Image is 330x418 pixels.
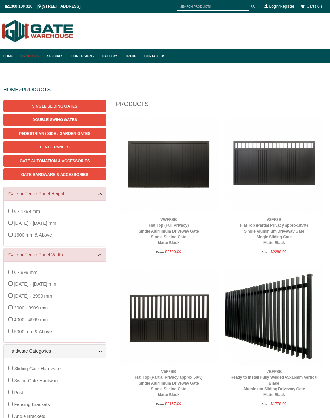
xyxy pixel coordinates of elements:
span: Pedestrian / Side / Garden Gates [19,131,90,136]
a: Home [3,49,18,63]
div: > [3,80,327,100]
span: Swing Gate Hardware [14,378,59,383]
a: HOME [3,87,19,92]
span: 5000 mm & Above [14,329,52,334]
span: From [156,250,164,254]
a: Contact Us [141,49,165,63]
a: Gate Automation & Accessories [3,155,106,167]
span: Single Sliding Gates [32,104,77,109]
span: Gate Automation & Accessories [20,159,90,163]
img: VWFFSB - Flat Top (Full Privacy) - Single Aluminium Driveway Gate - Single Sliding Gate - Matte B... [119,115,218,214]
a: Hardware Categories [8,348,101,355]
a: Gate Hardware & Accessories [3,168,106,180]
a: V5FFSBFlat Top (Partial Privacy approx.50%)Single Aluminium Driveway GateSingle Sliding GateMatte... [135,369,203,397]
span: Fencing Brackets [14,402,50,407]
span: $2167.00 [165,402,181,406]
span: From [261,402,269,406]
a: Our Designs [68,49,99,63]
a: Single Sliding Gates [3,100,106,112]
img: VBFFSB - Ready to Install Fully Welded 65x16mm Vertical Blade - Aluminium Sliding Driveway Gate -... [225,267,324,366]
span: [DATE] - [DATE] mm [14,281,56,287]
span: Double Swing Gates [33,118,77,122]
a: Gate or Fence Panel Width [8,252,101,258]
span: 4000 - 4999 mm [14,317,48,322]
img: V8FFSB - Flat Top (Partial Privacy approx.85%) - Single Aluminium Driveway Gate - Single Sliding ... [225,115,324,214]
span: Gate Hardware & Accessories [21,172,88,177]
a: Double Swing Gates [3,114,106,126]
span: From [156,402,164,406]
a: Login/Register [269,4,294,9]
span: Sliding Gate Hardware [14,366,61,371]
a: PRODUCTS [22,87,51,92]
span: 3000 - 3999 mm [14,305,48,310]
a: VBFFSBReady to Install Fully Welded 65x16mm Vertical BladeAluminium Sliding Driveway GateMatte Black [230,369,317,397]
span: 0 - 1299 mm [14,209,40,214]
span: 0 - 999 mm [14,270,37,275]
span: $1778.00 [270,402,286,406]
a: Specials [44,49,68,63]
span: From [261,250,269,254]
span: Posts [14,390,25,395]
a: Trade [122,49,141,63]
a: Pedestrian / Side / Garden Gates [3,128,106,139]
a: VWFFSBFlat Top (Full Privacy)Single Aluminium Driveway GateSingle Sliding GateMatte Black [139,217,199,245]
span: Cart ( 0 ) [307,4,322,9]
a: Gate or Fence Panel Height [8,190,101,197]
h1: Products [116,100,327,111]
a: Gallery [99,49,122,63]
a: Fence Panels [3,141,106,153]
span: [DATE] - 2999 mm [14,293,52,299]
span: Fence Panels [40,145,70,149]
a: Products [18,49,44,63]
input: SEARCH PRODUCTS [177,3,249,11]
span: 1300 100 310 | [STREET_ADDRESS] [5,4,81,9]
span: 1600 mm & Above [14,233,52,238]
span: $2690.00 [165,250,181,254]
span: $2288.00 [270,250,286,254]
span: [DATE] - [DATE] mm [14,221,56,226]
img: V5FFSB - Flat Top (Partial Privacy approx.50%) - Single Aluminium Driveway Gate - Single Sliding ... [119,267,218,366]
a: V8FFSBFlat Top (Partial Privacy approx.85%)Single Aluminium Driveway GateSingle Sliding GateMatte... [240,217,308,245]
